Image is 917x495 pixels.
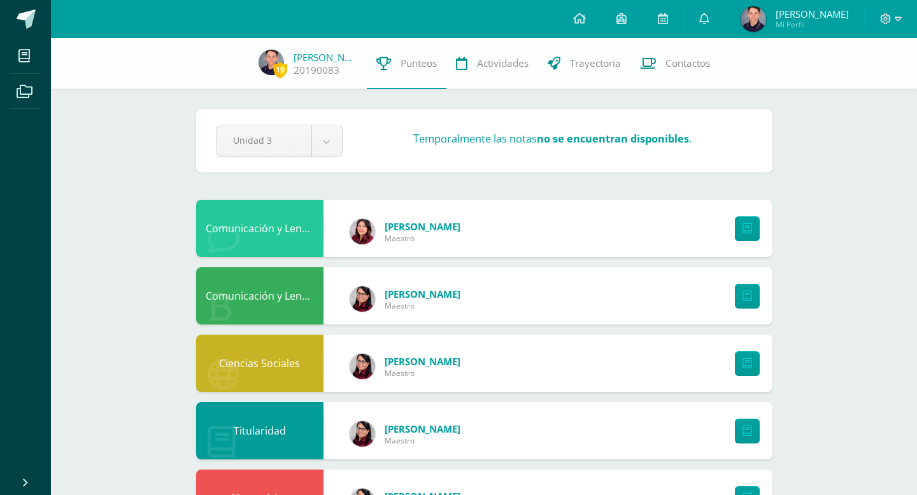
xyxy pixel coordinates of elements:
[413,132,692,146] h3: Temporalmente las notas .
[367,38,446,89] a: Punteos
[350,219,375,244] img: c17dc0044ff73e6528ee1a0ac52c8e58.png
[233,125,295,155] span: Unidad 3
[477,57,529,70] span: Actividades
[776,19,849,30] span: Mi Perfil
[385,355,460,368] span: [PERSON_NAME]
[385,300,460,311] span: Maestro
[196,267,323,324] div: Comunicación y Lenguaje,Idioma Español
[630,38,720,89] a: Contactos
[385,422,460,435] span: [PERSON_NAME]
[570,57,621,70] span: Trayectoria
[665,57,710,70] span: Contactos
[259,50,284,75] img: f14ab4d25fc3b68ef4d330e1325ca79e.png
[385,233,460,244] span: Maestro
[350,421,375,447] img: b345338c6bf3bbe1de0ed29d358e1117.png
[385,435,460,446] span: Maestro
[196,200,323,257] div: Comunicación y Lenguaje,Idioma Extranjero,Inglés
[273,62,287,78] span: 19
[537,132,689,146] strong: no se encuentran disponibles
[350,286,375,312] img: b345338c6bf3bbe1de0ed29d358e1117.png
[196,402,323,459] div: Titularidad
[385,368,460,379] span: Maestro
[776,8,849,20] span: [PERSON_NAME]
[294,51,357,64] a: [PERSON_NAME]
[350,354,375,379] img: b345338c6bf3bbe1de0ed29d358e1117.png
[294,64,339,77] a: 20190083
[401,57,437,70] span: Punteos
[385,220,460,233] span: [PERSON_NAME]
[217,125,342,157] a: Unidad 3
[446,38,538,89] a: Actividades
[196,335,323,392] div: Ciencias Sociales
[385,288,460,300] span: [PERSON_NAME]
[538,38,630,89] a: Trayectoria
[741,6,766,32] img: f14ab4d25fc3b68ef4d330e1325ca79e.png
